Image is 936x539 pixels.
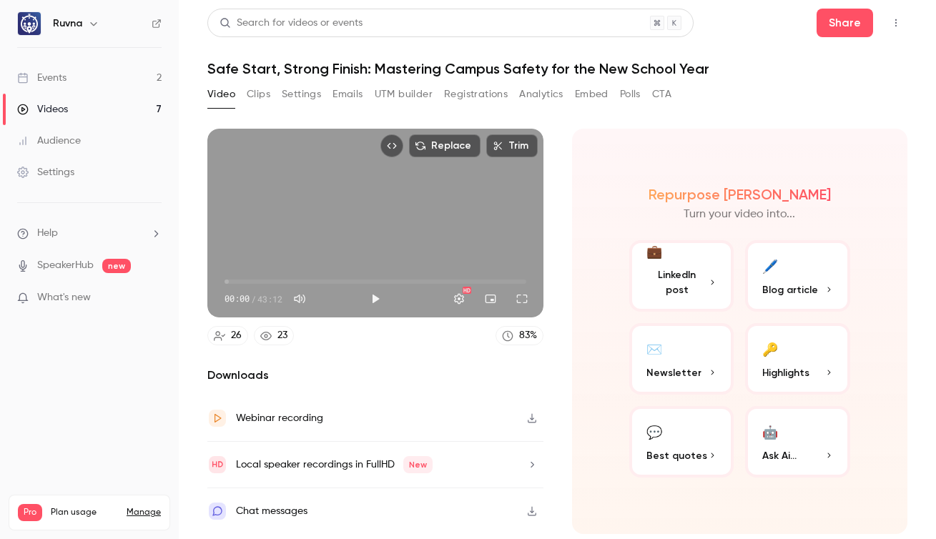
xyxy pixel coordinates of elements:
span: Pro [18,504,42,521]
span: Help [37,226,58,241]
span: new [102,259,131,273]
div: 23 [277,328,287,343]
span: LinkedIn post [646,267,709,297]
a: Manage [127,507,161,518]
div: Webinar recording [236,410,323,427]
button: Polls [620,83,641,106]
button: Full screen [508,285,536,313]
div: 🔑 [762,337,778,360]
div: 🤖 [762,420,778,442]
button: Clips [247,83,270,106]
div: 💬 [646,420,662,442]
button: 🖊️Blog article [745,240,850,312]
a: 23 [254,326,294,345]
a: 83% [496,326,543,345]
span: / [251,292,256,305]
iframe: Noticeable Trigger [144,292,162,305]
button: 🤖Ask Ai... [745,406,850,478]
a: 26 [207,326,248,345]
span: Plan usage [51,507,118,518]
a: SpeakerHub [37,258,94,273]
button: Settings [445,285,473,313]
span: Highlights [762,365,809,380]
div: Videos [17,102,68,117]
button: ✉️Newsletter [629,323,734,395]
span: 43:12 [257,292,282,305]
div: 00:00 [225,292,282,305]
span: 00:00 [225,292,250,305]
h2: Repurpose [PERSON_NAME] [649,186,831,203]
button: 💬Best quotes [629,406,734,478]
div: Chat messages [236,503,307,520]
li: help-dropdown-opener [17,226,162,241]
div: ✉️ [646,337,662,360]
button: 💼LinkedIn post [629,240,734,312]
button: Top Bar Actions [885,11,907,34]
div: 26 [231,328,242,343]
h2: Downloads [207,367,543,384]
button: Embed [575,83,609,106]
h6: Ruvna [53,16,82,31]
h1: Safe Start, Strong Finish: Mastering Campus Safety for the New School Year [207,60,907,77]
button: 🔑Highlights [745,323,850,395]
button: Share [817,9,873,37]
div: Audience [17,134,81,148]
div: 83 % [519,328,537,343]
button: Settings [282,83,321,106]
img: Ruvna [18,12,41,35]
button: CTA [652,83,671,106]
div: 🖊️ [762,254,778,277]
span: Blog article [762,282,818,297]
button: Registrations [444,83,508,106]
button: UTM builder [375,83,433,106]
button: Replace [409,134,481,157]
p: Turn your video into... [684,206,795,223]
div: 💼 [646,242,662,262]
span: Newsletter [646,365,701,380]
button: Mute [285,285,314,313]
div: HD [463,287,471,294]
button: Trim [486,134,538,157]
button: Play [361,285,390,313]
button: Embed video [380,134,403,157]
span: New [403,456,433,473]
span: Best quotes [646,448,707,463]
button: Turn on miniplayer [476,285,505,313]
div: Search for videos or events [220,16,363,31]
button: Analytics [519,83,563,106]
span: Ask Ai... [762,448,797,463]
button: Emails [332,83,363,106]
span: What's new [37,290,91,305]
div: Local speaker recordings in FullHD [236,456,433,473]
div: Settings [17,165,74,179]
div: Events [17,71,66,85]
button: Video [207,83,235,106]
